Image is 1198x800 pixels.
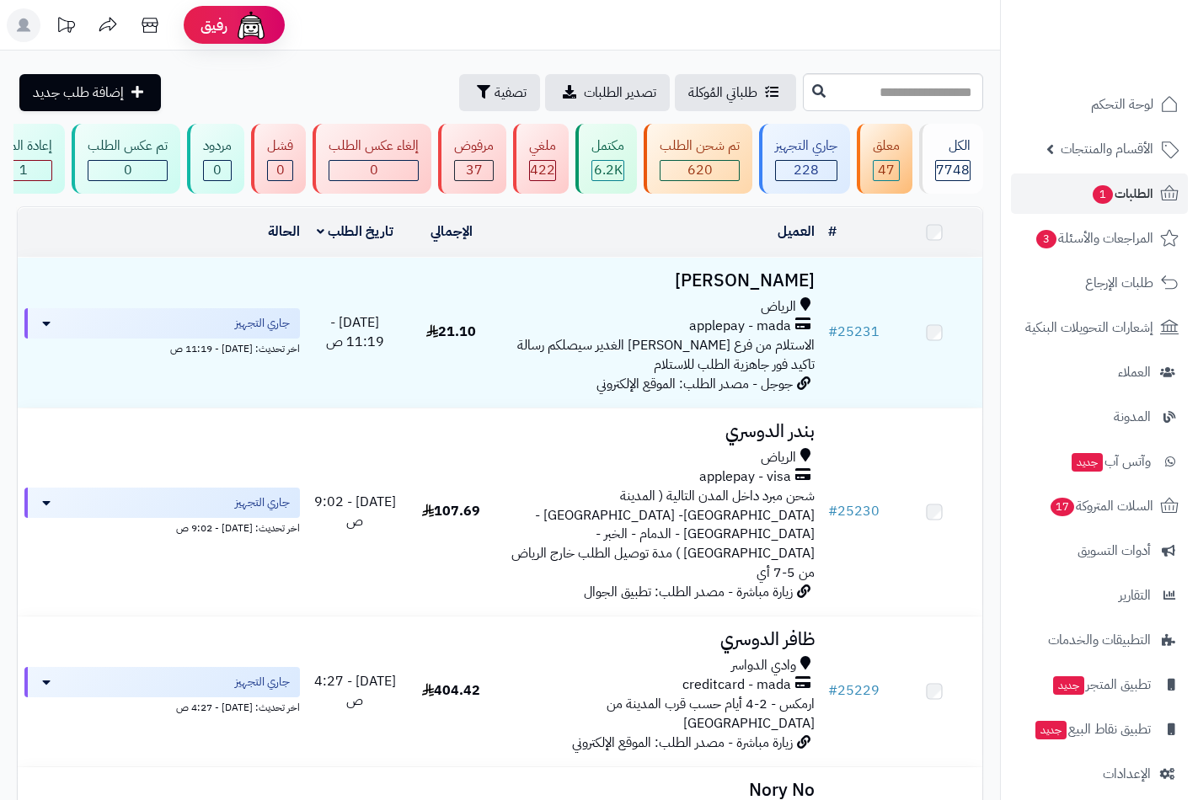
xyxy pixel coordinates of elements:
[267,136,293,156] div: فشل
[1103,762,1151,786] span: الإعدادات
[1114,405,1151,429] span: المدونة
[431,221,473,242] a: الإجمالي
[584,582,793,602] span: زيارة مباشرة - مصدر الطلب: تطبيق الجوال
[68,124,184,194] a: تم عكس الطلب 0
[530,161,555,180] div: 422
[1083,45,1182,81] img: logo-2.png
[1078,539,1151,563] span: أدوات التسويق
[640,124,756,194] a: تم شحن الطلب 620
[235,674,290,691] span: جاري التجهيز
[1035,721,1067,739] span: جديد
[828,680,837,701] span: #
[426,322,476,342] span: 21.10
[1118,360,1151,384] span: العملاء
[235,315,290,332] span: جاري التجهيز
[828,221,837,242] a: #
[317,221,393,242] a: تاريخ الطلب
[1093,185,1113,204] span: 1
[1070,450,1151,473] span: وآتس آب
[435,124,510,194] a: مرفوض 37
[459,74,540,111] button: تصفية
[607,694,815,733] span: ارمكس - 2-4 أيام حسب قرب المدينة من [GEOGRAPHIC_DATA]
[309,124,435,194] a: إلغاء عكس الطلب 0
[682,675,791,695] span: creditcard - mada
[584,83,656,103] span: تصدير الطلبات
[19,74,161,111] a: إضافة طلب جديد
[455,161,493,180] div: 37
[1091,182,1153,205] span: الطلبات
[1119,584,1151,607] span: التقارير
[731,656,796,675] span: وادي الدواسر
[326,312,384,352] span: [DATE] - 11:19 ص
[530,160,555,180] span: 422
[776,161,837,180] div: 228
[756,124,853,194] a: جاري التجهيز 228
[33,83,124,103] span: إضافة طلب جديد
[572,124,640,194] a: مكتمل 6.2K
[24,518,300,536] div: اخر تحديث: [DATE] - 9:02 ص
[45,8,87,46] a: تحديثات المنصة
[1011,531,1188,571] a: أدوات التسويق
[1011,620,1188,660] a: التطبيقات والخدمات
[1085,271,1153,295] span: طلبات الإرجاع
[88,161,167,180] div: 0
[1011,664,1188,705] a: تطبيق المتجرجديد
[184,124,248,194] a: مردود 0
[1061,137,1153,161] span: الأقسام والمنتجات
[592,161,623,180] div: 6215
[596,374,793,394] span: جوجل - مصدر الطلب: الموقع الإلكتروني
[1011,397,1188,437] a: المدونة
[201,15,227,35] span: رفيق
[545,74,670,111] a: تصدير الطلبات
[1051,673,1151,696] span: تطبيق المتجر
[203,136,232,156] div: مردود
[1053,676,1084,695] span: جديد
[775,136,837,156] div: جاري التجهيز
[828,680,880,701] a: #25229
[1036,230,1056,248] span: 3
[1011,307,1188,348] a: إشعارات التحويلات البنكية
[506,271,814,291] h3: [PERSON_NAME]
[495,83,527,103] span: تصفية
[1035,227,1153,250] span: المراجعات والأسئلة
[314,671,396,711] span: [DATE] - 4:27 ص
[1025,316,1153,339] span: إشعارات التحويلات البنكية
[24,339,300,356] div: اخر تحديث: [DATE] - 11:19 ص
[828,501,837,521] span: #
[511,486,815,583] span: شحن مبرد داخل المدن التالية ( المدينة [GEOGRAPHIC_DATA]- [GEOGRAPHIC_DATA] - [GEOGRAPHIC_DATA] - ...
[828,322,837,342] span: #
[235,494,290,511] span: جاري التجهيز
[234,8,268,42] img: ai-face.png
[828,322,880,342] a: #25231
[853,124,916,194] a: معلق 47
[1048,628,1151,652] span: التطبيقات والخدمات
[19,160,28,180] span: 1
[594,160,623,180] span: 6.2K
[24,697,300,715] div: اخر تحديث: [DATE] - 4:27 ص
[88,136,168,156] div: تم عكس الطلب
[1011,486,1188,526] a: السلات المتروكة17
[529,136,556,156] div: ملغي
[370,160,378,180] span: 0
[661,161,739,180] div: 620
[1011,352,1188,392] a: العملاء
[1091,93,1153,116] span: لوحة التحكم
[1049,494,1153,518] span: السلات المتروكة
[276,160,285,180] span: 0
[1051,498,1074,516] span: 17
[688,83,757,103] span: طلباتي المُوكلة
[761,448,796,467] span: الرياض
[687,160,713,180] span: 620
[466,160,483,180] span: 37
[1011,173,1188,214] a: الطلبات1
[936,160,970,180] span: 7748
[506,630,814,649] h3: ظافر الدوسري
[761,297,796,317] span: الرياض
[268,161,292,180] div: 0
[422,501,480,521] span: 107.69
[778,221,815,242] a: العميل
[329,136,419,156] div: إلغاء عكس الطلب
[794,160,819,180] span: 228
[506,422,814,441] h3: بندر الدوسري
[689,317,791,336] span: applepay - mada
